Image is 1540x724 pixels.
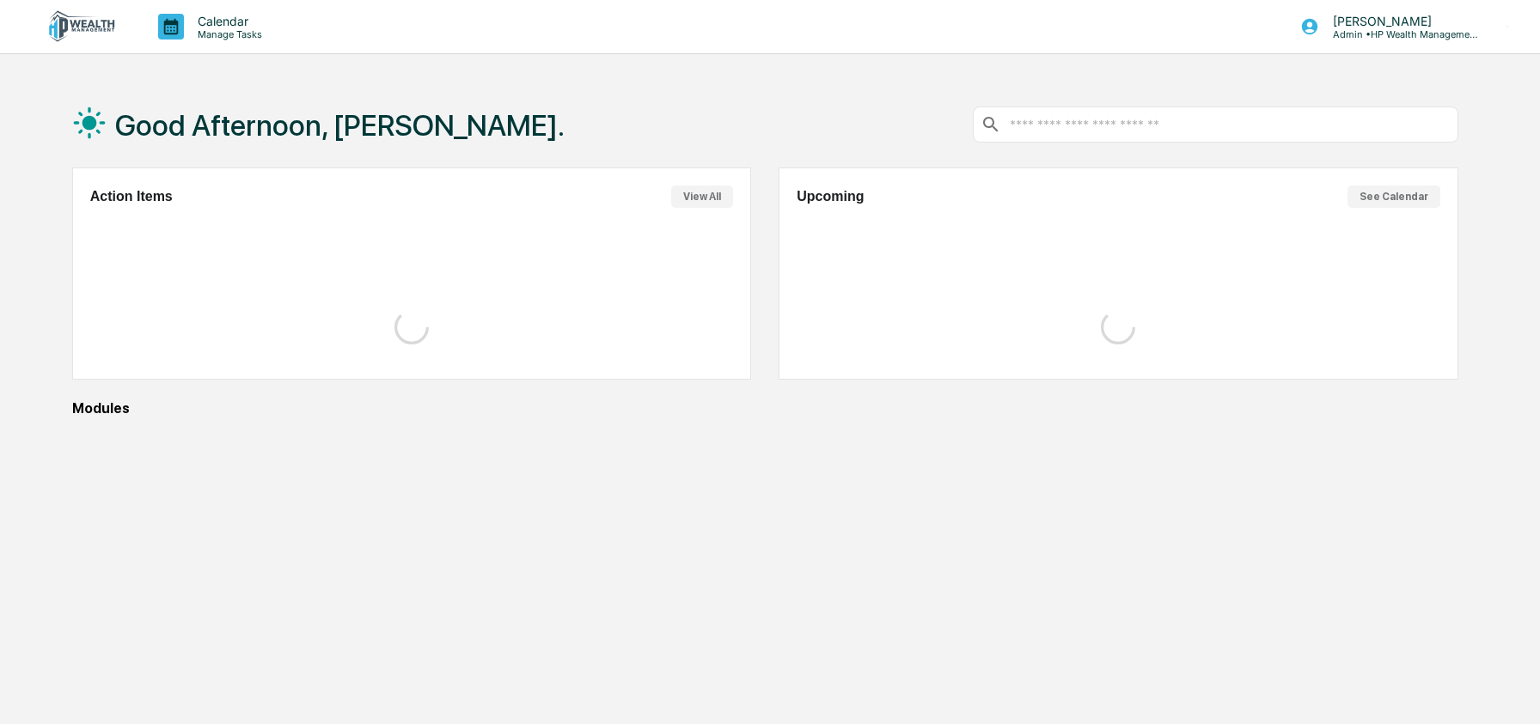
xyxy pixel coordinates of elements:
h1: Good Afternoon, [PERSON_NAME]. [115,108,565,143]
h2: Upcoming [797,189,864,204]
img: logo [41,10,124,43]
h2: Action Items [90,189,173,204]
p: [PERSON_NAME] [1319,14,1479,28]
button: See Calendar [1347,186,1440,208]
div: Modules [72,400,1458,417]
button: View All [671,186,733,208]
p: Manage Tasks [184,28,271,40]
p: Calendar [184,14,271,28]
p: Admin • HP Wealth Management, LLC [1319,28,1479,40]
